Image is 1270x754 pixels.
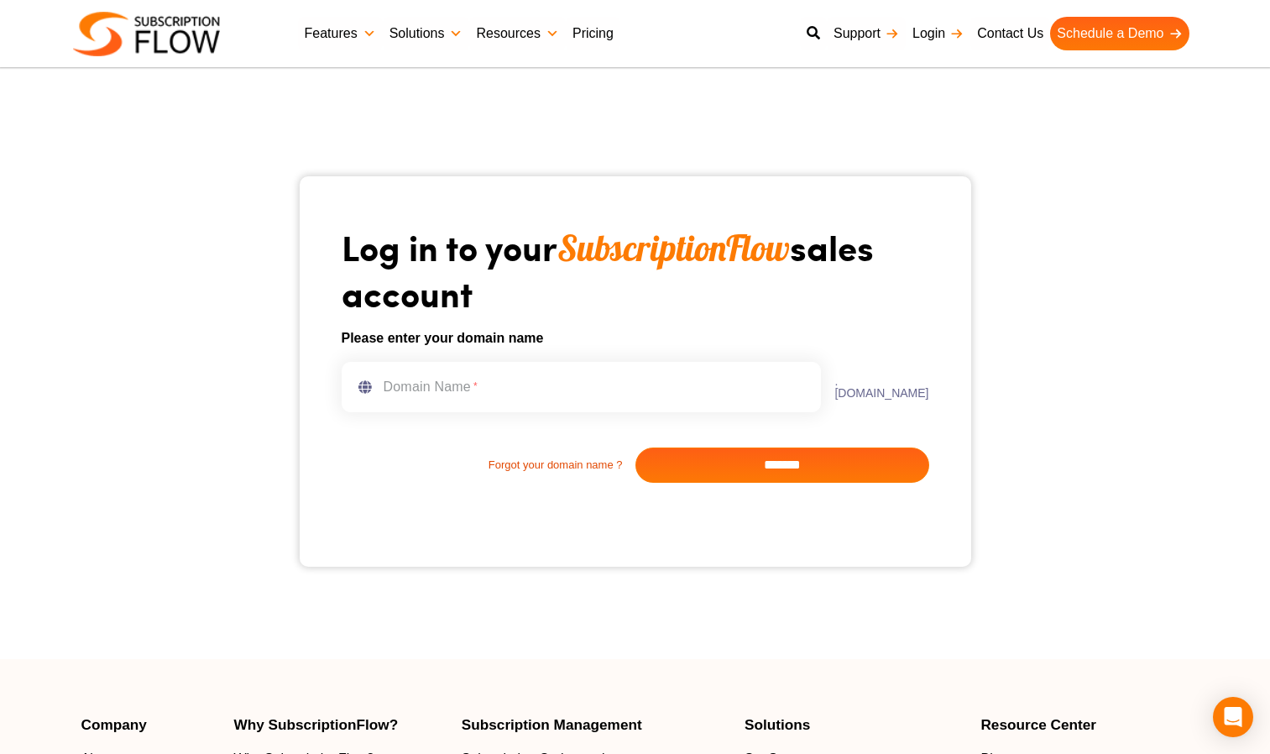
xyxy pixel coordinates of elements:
[557,226,790,270] span: SubscriptionFlow
[462,718,728,732] h4: Subscription Management
[469,17,565,50] a: Resources
[906,17,970,50] a: Login
[298,17,383,50] a: Features
[1050,17,1189,50] a: Schedule a Demo
[73,12,220,56] img: Subscriptionflow
[970,17,1050,50] a: Contact Us
[980,718,1189,732] h4: Resource Center
[234,718,445,732] h4: Why SubscriptionFlow?
[821,375,928,399] label: .[DOMAIN_NAME]
[827,17,906,50] a: Support
[342,457,635,474] a: Forgot your domain name ?
[81,718,217,732] h4: Company
[342,328,929,348] h6: Please enter your domain name
[1213,697,1253,737] div: Open Intercom Messenger
[383,17,470,50] a: Solutions
[745,718,964,732] h4: Solutions
[342,225,929,315] h1: Log in to your sales account
[566,17,620,50] a: Pricing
